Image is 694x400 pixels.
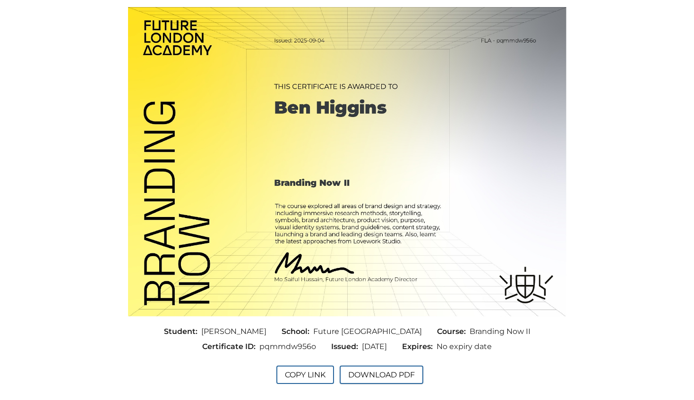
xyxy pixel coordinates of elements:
span: Expires: [402,341,437,352]
img: Certificate [128,7,566,316]
span: Student: [164,326,201,337]
span: Branding Now II [470,326,531,337]
span: Future [GEOGRAPHIC_DATA] [313,326,422,337]
span: [DATE] [362,341,387,352]
button: Download PDF [340,366,423,384]
span: Issued: [331,341,362,352]
span: School: [282,326,313,337]
span: pqmmdw956o [259,341,316,352]
span: No expiry date [437,341,492,352]
span: [PERSON_NAME] [201,326,266,337]
span: Certificate ID: [202,341,259,352]
span: Course: [437,326,470,337]
button: Copy Link [276,366,334,384]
